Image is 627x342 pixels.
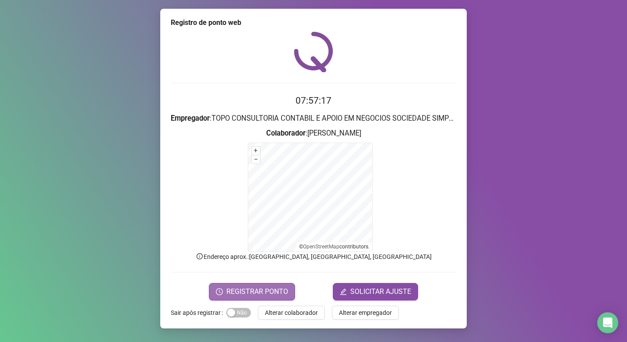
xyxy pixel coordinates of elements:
time: 07:57:17 [296,95,331,106]
span: Alterar empregador [339,308,392,318]
h3: : [PERSON_NAME] [171,128,456,139]
strong: Colaborador [266,129,306,137]
a: OpenStreetMap [303,244,339,250]
span: clock-circle [216,288,223,295]
p: Endereço aprox. : [GEOGRAPHIC_DATA], [GEOGRAPHIC_DATA], [GEOGRAPHIC_DATA] [171,252,456,262]
label: Sair após registrar [171,306,226,320]
button: Alterar colaborador [258,306,325,320]
span: Alterar colaborador [265,308,318,318]
strong: Empregador [171,114,210,122]
span: REGISTRAR PONTO [226,286,288,297]
div: Registro de ponto web [171,17,456,28]
img: QRPoint [294,31,333,72]
h3: : TOPO CONSULTORIA CONTABIL E APOIO EM NEGOCIOS SOCIEDADE SIMPLES [171,113,456,124]
li: © contributors. [299,244,370,250]
button: – [252,155,260,164]
div: Open Intercom Messenger [597,312,618,333]
span: info-circle [196,252,204,260]
button: Alterar empregador [332,306,399,320]
span: edit [340,288,347,295]
span: SOLICITAR AJUSTE [350,286,411,297]
button: + [252,147,260,155]
button: REGISTRAR PONTO [209,283,295,300]
button: editSOLICITAR AJUSTE [333,283,418,300]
